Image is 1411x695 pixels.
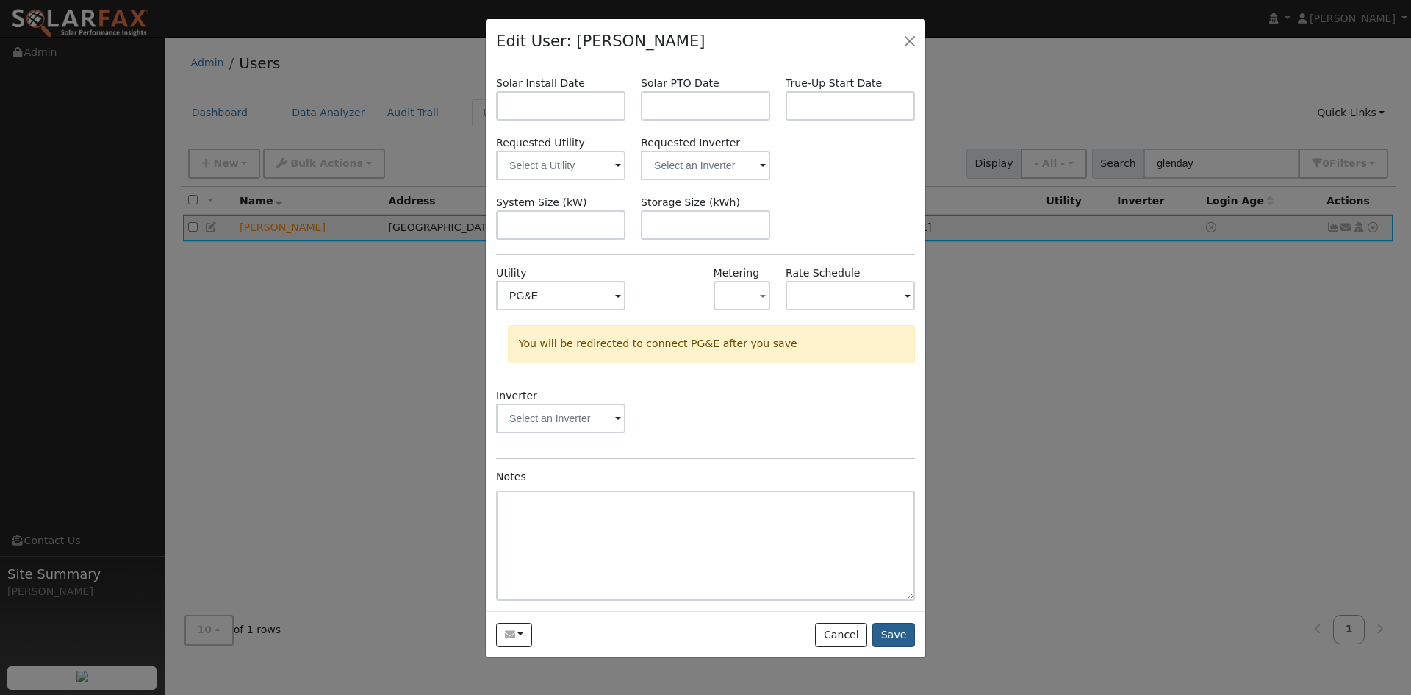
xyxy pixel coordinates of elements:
[496,135,625,151] label: Requested Utility
[496,265,526,281] label: Utility
[496,29,705,53] h4: Edit User: [PERSON_NAME]
[496,388,537,404] label: Inverter
[496,404,625,433] input: Select an Inverter
[641,135,770,151] label: Requested Inverter
[786,265,860,281] label: Rate Schedule
[496,76,585,91] label: Solar Install Date
[641,151,770,180] input: Select an Inverter
[786,76,882,91] label: True-Up Start Date
[641,195,740,210] label: Storage Size (kWh)
[641,76,719,91] label: Solar PTO Date
[496,469,526,485] label: Notes
[872,623,915,648] button: Save
[496,623,532,648] button: alanglenday@gmail.com
[815,623,867,648] button: Cancel
[508,325,915,363] div: You will be redirected to connect PG&E after you save
[496,151,625,180] input: Select a Utility
[496,281,625,310] input: Select a Utility
[496,195,586,210] label: System Size (kW)
[714,265,760,281] label: Metering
